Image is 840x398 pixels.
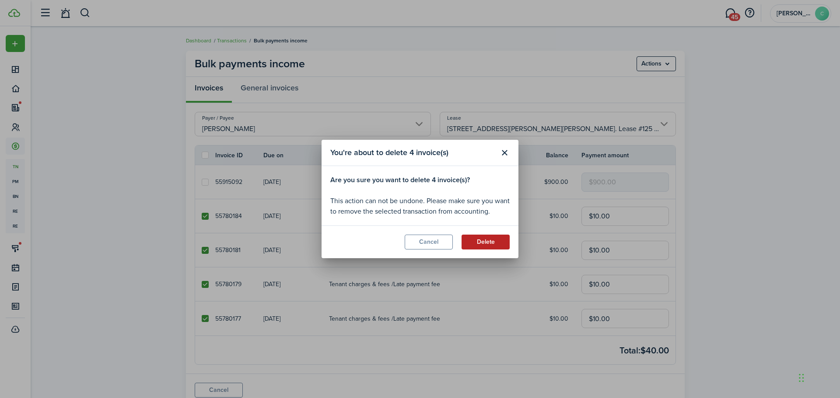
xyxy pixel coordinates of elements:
span: You're about to delete 4 invoice(s) [330,147,448,159]
button: Cancel [405,235,453,249]
div: This action can not be undone. Please make sure you want to remove the selected transaction from ... [330,175,510,217]
div: Drag [799,365,804,391]
button: Close modal [497,145,512,160]
iframe: Chat Widget [694,304,840,398]
b: Are you sure you want to delete 4 invoice(s)? [330,175,470,185]
button: Delete [462,235,510,249]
